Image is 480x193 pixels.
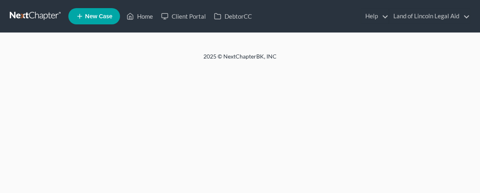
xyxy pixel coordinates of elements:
[210,9,256,24] a: DebtorCC
[389,9,470,24] a: Land of Lincoln Legal Aid
[122,9,157,24] a: Home
[45,52,435,67] div: 2025 © NextChapterBK, INC
[157,9,210,24] a: Client Portal
[68,8,120,24] new-legal-case-button: New Case
[361,9,388,24] a: Help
